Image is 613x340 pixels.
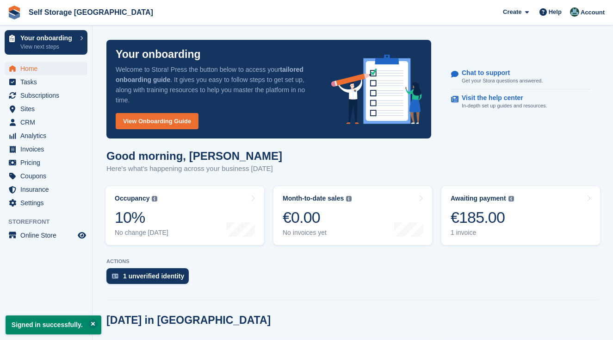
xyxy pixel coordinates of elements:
p: Your onboarding [116,49,201,60]
a: Self Storage [GEOGRAPHIC_DATA] [25,5,157,20]
a: menu [5,229,87,242]
p: Your onboarding [20,35,75,41]
img: icon-info-grey-7440780725fd019a000dd9b08b2336e03edf1995a4989e88bcd33f0948082b44.svg [152,196,157,201]
a: Chat to support Get your Stora questions answered. [451,64,590,90]
a: menu [5,183,87,196]
a: menu [5,196,87,209]
a: View Onboarding Guide [116,113,198,129]
p: View next steps [20,43,75,51]
img: verify_identity-adf6edd0f0f0b5bbfe63781bf79b02c33cf7c696d77639b501bdc392416b5a36.svg [112,273,118,279]
p: Welcome to Stora! Press the button below to access your . It gives you easy to follow steps to ge... [116,64,316,105]
a: Your onboarding View next steps [5,30,87,55]
a: Visit the help center In-depth set up guides and resources. [451,89,590,114]
img: stora-icon-8386f47178a22dfd0bd8f6a31ec36ba5ce8667c1dd55bd0f319d3a0aa187defe.svg [7,6,21,19]
div: Occupancy [115,195,149,202]
p: In-depth set up guides and resources. [462,102,547,110]
span: Coupons [20,170,76,183]
a: menu [5,62,87,75]
div: Awaiting payment [451,195,506,202]
span: Tasks [20,76,76,88]
a: Preview store [76,230,87,241]
div: No invoices yet [283,229,352,237]
span: CRM [20,116,76,129]
span: Invoices [20,143,76,156]
div: Month-to-date sales [283,195,344,202]
a: menu [5,89,87,102]
p: Signed in successfully. [6,315,101,334]
a: menu [5,143,87,156]
a: menu [5,129,87,142]
div: 1 unverified identity [123,272,184,280]
a: menu [5,102,87,115]
a: menu [5,116,87,129]
p: Get your Stora questions answered. [462,77,543,85]
span: Home [20,62,76,75]
span: Help [549,7,562,17]
a: menu [5,76,87,88]
span: Pricing [20,156,76,169]
a: Month-to-date sales €0.00 No invoices yet [273,186,432,245]
span: Online Store [20,229,76,242]
a: Awaiting payment €185.00 1 invoice [441,186,600,245]
p: Chat to support [462,69,535,77]
span: Sites [20,102,76,115]
p: Here's what's happening across your business [DATE] [106,164,282,174]
img: onboarding-info-6c161a55d2c0e0a8cae90662b2fe09162a5109e8cc188191df67fb4f79e88e88.svg [331,55,422,124]
span: Account [581,8,605,17]
span: Create [503,7,521,17]
a: menu [5,170,87,183]
span: Storefront [8,217,92,227]
div: €185.00 [451,208,514,227]
h2: [DATE] in [GEOGRAPHIC_DATA] [106,314,271,327]
a: 1 unverified identity [106,268,193,289]
p: Visit the help center [462,94,540,102]
span: Analytics [20,129,76,142]
div: 10% [115,208,168,227]
a: menu [5,156,87,169]
img: Aaron Cawley [570,7,579,17]
span: Subscriptions [20,89,76,102]
p: ACTIONS [106,258,599,264]
img: icon-info-grey-7440780725fd019a000dd9b08b2336e03edf1995a4989e88bcd33f0948082b44.svg [346,196,352,201]
div: €0.00 [283,208,352,227]
div: 1 invoice [451,229,514,237]
div: No change [DATE] [115,229,168,237]
img: icon-info-grey-7440780725fd019a000dd9b08b2336e03edf1995a4989e88bcd33f0948082b44.svg [508,196,514,201]
span: Settings [20,196,76,209]
h1: Good morning, [PERSON_NAME] [106,150,282,162]
a: Occupancy 10% No change [DATE] [105,186,264,245]
span: Insurance [20,183,76,196]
